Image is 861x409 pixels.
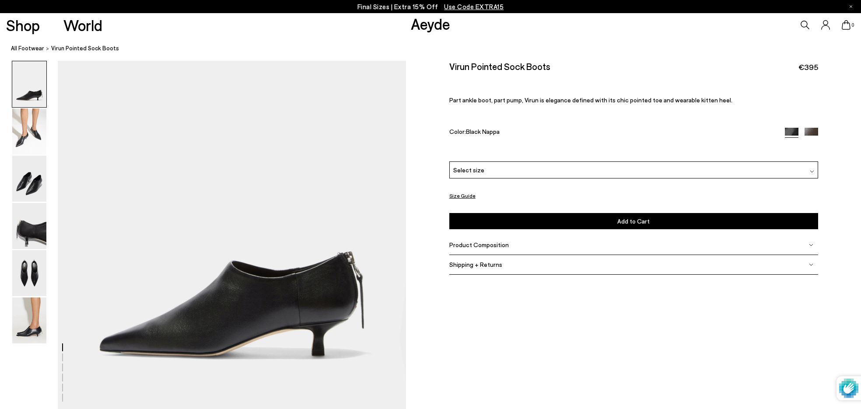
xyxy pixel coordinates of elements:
[810,169,814,174] img: svg%3E
[12,108,46,154] img: Virun Pointed Sock Boots - Image 2
[411,14,450,33] a: Aeyde
[449,190,476,201] button: Size Guide
[839,376,858,400] img: Protected by hCaptcha
[466,128,500,135] span: Black Nappa
[51,44,119,53] span: Virun Pointed Sock Boots
[449,261,502,268] span: Shipping + Returns
[449,96,818,104] p: Part ankle boot, part pump, Virun is elegance defined with its chic pointed toe and wearable kitt...
[449,128,773,138] div: Color:
[357,1,504,12] p: Final Sizes | Extra 15% Off
[444,3,504,10] span: Navigate to /collections/ss25-final-sizes
[12,203,46,249] img: Virun Pointed Sock Boots - Image 4
[617,217,650,225] span: Add to Cart
[449,213,818,229] button: Add to Cart
[449,241,509,248] span: Product Composition
[842,20,850,30] a: 0
[6,17,40,33] a: Shop
[809,243,813,247] img: svg%3E
[809,262,813,267] img: svg%3E
[63,17,102,33] a: World
[12,156,46,202] img: Virun Pointed Sock Boots - Image 3
[453,165,484,175] span: Select size
[11,37,861,61] nav: breadcrumb
[798,62,818,73] span: €395
[850,23,855,28] span: 0
[12,61,46,107] img: Virun Pointed Sock Boots - Image 1
[12,250,46,296] img: Virun Pointed Sock Boots - Image 5
[449,61,550,72] h2: Virun Pointed Sock Boots
[11,44,44,53] a: All Footwear
[12,297,46,343] img: Virun Pointed Sock Boots - Image 6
